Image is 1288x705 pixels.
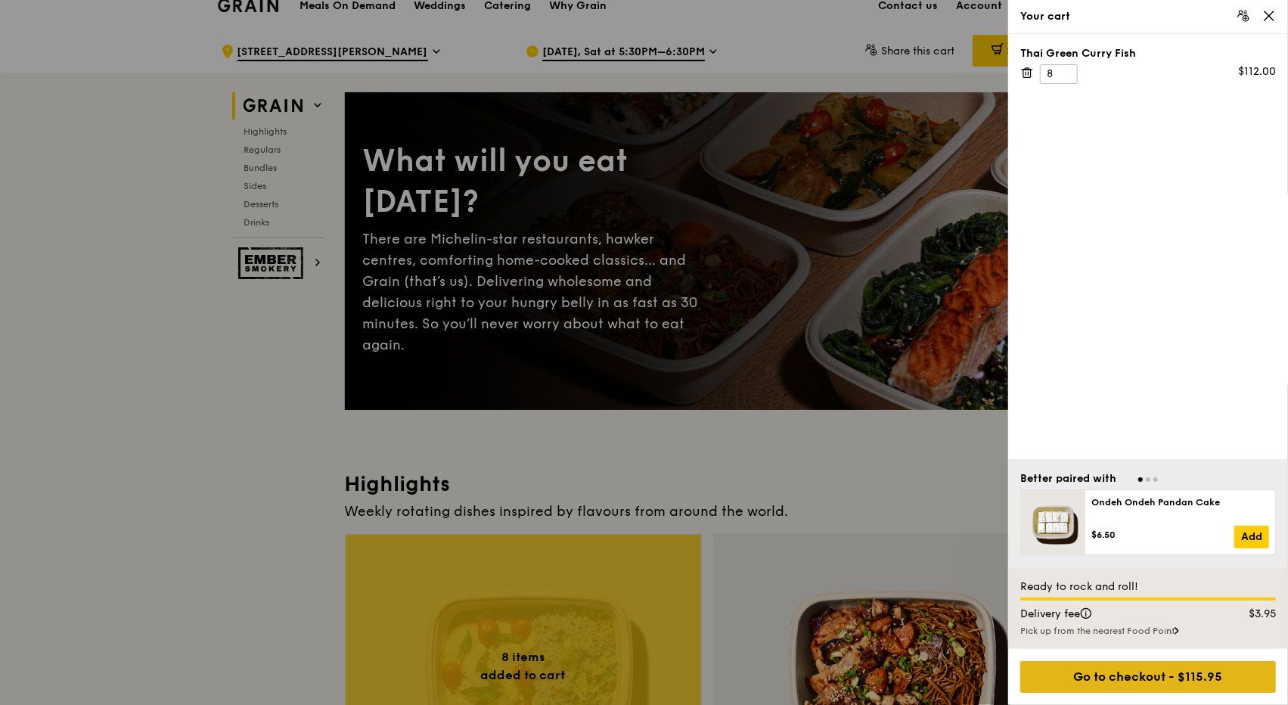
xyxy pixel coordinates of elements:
[1020,661,1276,693] div: Go to checkout - $115.95
[1020,625,1276,637] div: Pick up from the nearest Food Point
[1138,477,1143,482] span: Go to slide 1
[1020,471,1116,486] div: Better paired with
[1020,46,1276,61] div: Thai Green Curry Fish
[1153,477,1158,482] span: Go to slide 3
[1234,526,1269,548] a: Add
[1011,607,1217,622] div: Delivery fee
[1020,579,1276,595] div: Ready to rock and roll!
[1146,477,1150,482] span: Go to slide 2
[1238,64,1276,79] div: $112.00
[1091,529,1234,541] div: $6.50
[1217,607,1286,622] div: $3.95
[1091,496,1269,508] div: Ondeh Ondeh Pandan Cake
[1020,9,1276,24] div: Your cart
